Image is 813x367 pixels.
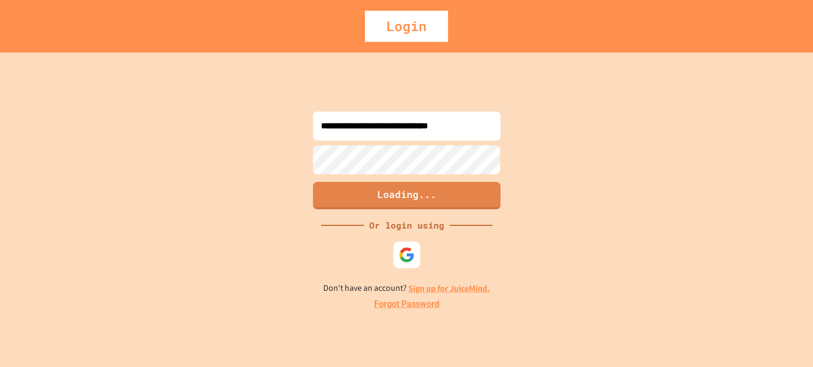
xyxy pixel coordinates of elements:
[313,182,501,209] button: Loading...
[323,282,490,295] p: Don't have an account?
[364,219,450,232] div: Or login using
[374,298,439,311] a: Forgot Password
[408,283,490,294] a: Sign up for JuiceMind.
[399,247,415,263] img: google-icon.svg
[365,11,448,42] div: Login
